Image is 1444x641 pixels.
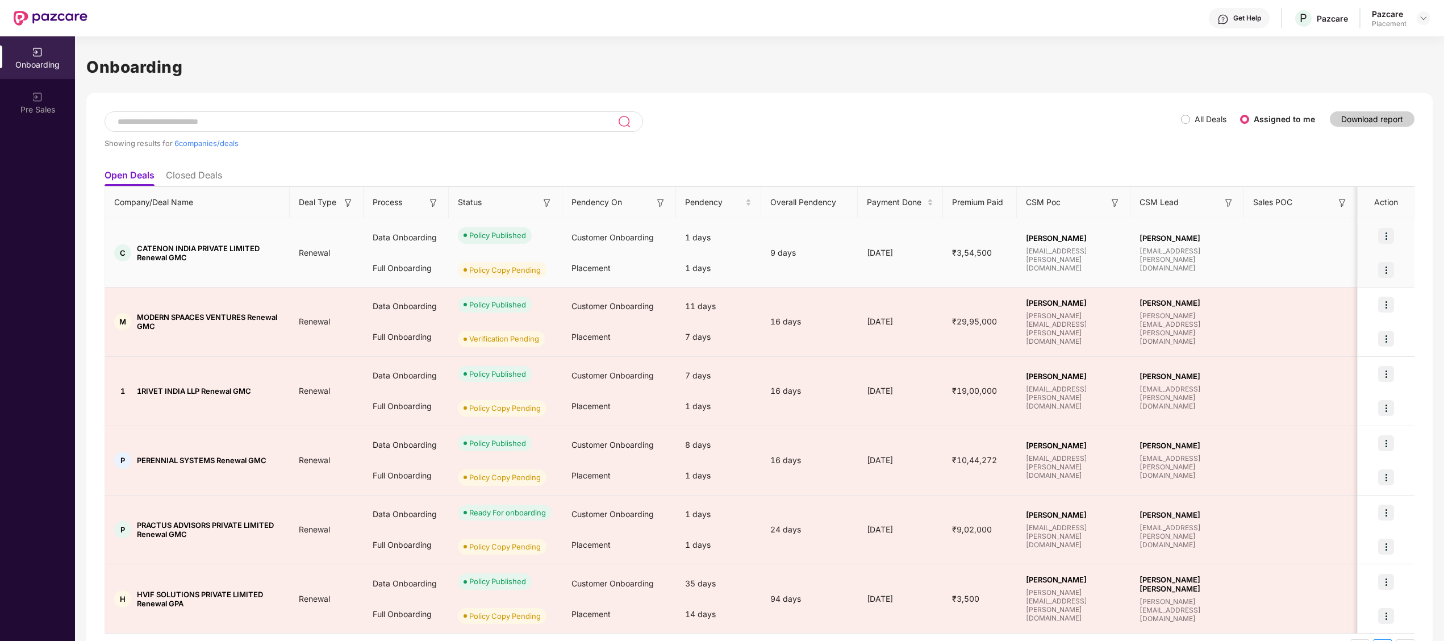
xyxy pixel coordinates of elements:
[1254,114,1315,124] label: Assigned to me
[1140,441,1235,450] span: [PERSON_NAME]
[676,360,761,391] div: 7 days
[364,253,449,284] div: Full Onboarding
[1026,588,1121,622] span: [PERSON_NAME][EMAIL_ADDRESS][PERSON_NAME][DOMAIN_NAME]
[1140,234,1235,243] span: [PERSON_NAME]
[943,317,1006,326] span: ₹29,95,000
[137,456,266,465] span: PERENNIAL SYSTEMS Renewal GMC
[761,315,858,328] div: 16 days
[676,530,761,560] div: 1 days
[1253,196,1292,209] span: Sales POC
[676,222,761,253] div: 1 days
[1140,454,1235,480] span: [EMAIL_ADDRESS][PERSON_NAME][DOMAIN_NAME]
[1378,608,1394,624] img: icon
[290,455,339,465] span: Renewal
[137,313,281,331] span: MODERN SPAACES VENTURES Renewal GMC
[1140,311,1235,346] span: [PERSON_NAME][EMAIL_ADDRESS][PERSON_NAME][DOMAIN_NAME]
[1026,372,1121,381] span: [PERSON_NAME]
[685,196,743,209] span: Pendency
[290,317,339,326] span: Renewal
[114,244,131,261] div: C
[364,430,449,460] div: Data Onboarding
[1140,523,1235,549] span: [EMAIL_ADDRESS][PERSON_NAME][DOMAIN_NAME]
[364,391,449,422] div: Full Onboarding
[571,232,654,242] span: Customer Onboarding
[1026,441,1121,450] span: [PERSON_NAME]
[469,472,541,483] div: Policy Copy Pending
[1026,247,1121,272] span: [EMAIL_ADDRESS][PERSON_NAME][DOMAIN_NAME]
[858,385,943,397] div: [DATE]
[1026,385,1121,410] span: [EMAIL_ADDRESS][PERSON_NAME][DOMAIN_NAME]
[1378,539,1394,555] img: icon
[137,590,281,608] span: HVIF SOLUTIONS PRIVATE LIMITED Renewal GPA
[541,197,553,209] img: svg+xml;base64,PHN2ZyB3aWR0aD0iMTYiIGhlaWdodD0iMTYiIHZpZXdCb3g9IjAgMCAxNiAxNiIgZmlsbD0ibm9uZSIgeG...
[458,196,482,209] span: Status
[1233,14,1261,23] div: Get Help
[114,590,131,607] div: H
[943,594,988,603] span: ₹3,500
[137,521,281,539] span: PRACTUS ADVISORS PRIVATE LIMITED Renewal GMC
[943,248,1001,257] span: ₹3,54,500
[1300,11,1307,25] span: P
[290,248,339,257] span: Renewal
[469,576,526,587] div: Policy Published
[1217,14,1229,25] img: svg+xml;base64,PHN2ZyBpZD0iSGVscC0zMngzMiIgeG1sbnM9Imh0dHA6Ly93d3cudzMub3JnLzIwMDAvc3ZnIiB3aWR0aD...
[1140,510,1235,519] span: [PERSON_NAME]
[364,530,449,560] div: Full Onboarding
[571,509,654,519] span: Customer Onboarding
[469,368,526,380] div: Policy Published
[761,187,858,218] th: Overall Pendency
[1026,523,1121,549] span: [EMAIL_ADDRESS][PERSON_NAME][DOMAIN_NAME]
[1378,505,1394,521] img: icon
[469,264,541,276] div: Policy Copy Pending
[166,169,222,186] li: Closed Deals
[469,541,541,552] div: Policy Copy Pending
[1140,575,1235,593] span: [PERSON_NAME] [PERSON_NAME]
[761,385,858,397] div: 16 days
[428,197,439,209] img: svg+xml;base64,PHN2ZyB3aWR0aD0iMTYiIGhlaWdodD0iMTYiIHZpZXdCb3g9IjAgMCAxNiAxNiIgZmlsbD0ibm9uZSIgeG...
[1378,228,1394,244] img: icon
[676,599,761,630] div: 14 days
[571,301,654,311] span: Customer Onboarding
[761,593,858,605] div: 94 days
[1378,469,1394,485] img: icon
[1378,366,1394,382] img: icon
[571,196,622,209] span: Pendency On
[1223,197,1234,209] img: svg+xml;base64,PHN2ZyB3aWR0aD0iMTYiIGhlaWdodD0iMTYiIHZpZXdCb3g9IjAgMCAxNiAxNiIgZmlsbD0ibm9uZSIgeG...
[571,471,611,480] span: Placement
[1026,454,1121,480] span: [EMAIL_ADDRESS][PERSON_NAME][DOMAIN_NAME]
[364,460,449,491] div: Full Onboarding
[858,454,943,467] div: [DATE]
[1378,400,1394,416] img: icon
[676,187,761,218] th: Pendency
[105,169,155,186] li: Open Deals
[114,313,131,330] div: M
[174,139,239,148] span: 6 companies/deals
[571,263,611,273] span: Placement
[761,454,858,467] div: 16 days
[858,593,943,605] div: [DATE]
[676,568,761,599] div: 35 days
[571,440,654,449] span: Customer Onboarding
[858,187,943,218] th: Payment Done
[469,610,541,622] div: Policy Copy Pending
[1140,372,1235,381] span: [PERSON_NAME]
[14,11,87,26] img: New Pazcare Logo
[1140,298,1235,307] span: [PERSON_NAME]
[676,291,761,322] div: 11 days
[364,322,449,352] div: Full Onboarding
[1026,311,1121,346] span: [PERSON_NAME][EMAIL_ADDRESS][PERSON_NAME][DOMAIN_NAME]
[290,525,339,534] span: Renewal
[114,521,131,538] div: P
[1378,262,1394,278] img: icon
[364,291,449,322] div: Data Onboarding
[1337,197,1348,209] img: svg+xml;base64,PHN2ZyB3aWR0aD0iMTYiIGhlaWdodD0iMTYiIHZpZXdCb3g9IjAgMCAxNiAxNiIgZmlsbD0ibm9uZSIgeG...
[290,386,339,396] span: Renewal
[1140,597,1235,623] span: [PERSON_NAME][EMAIL_ADDRESS][DOMAIN_NAME]
[1372,9,1407,19] div: Pazcare
[364,360,449,391] div: Data Onboarding
[1026,510,1121,519] span: [PERSON_NAME]
[617,115,631,128] img: svg+xml;base64,PHN2ZyB3aWR0aD0iMjQiIGhlaWdodD0iMjUiIHZpZXdCb3g9IjAgMCAyNCAyNSIgZmlsbD0ibm9uZSIgeG...
[858,247,943,259] div: [DATE]
[943,386,1006,396] span: ₹19,00,000
[1330,111,1414,127] button: Download report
